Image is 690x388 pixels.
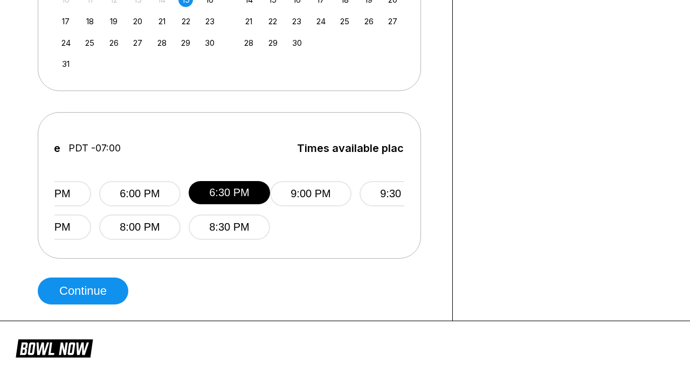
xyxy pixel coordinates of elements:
[107,36,121,50] div: Choose Tuesday, August 26th, 2025
[59,36,73,50] div: Choose Sunday, August 24th, 2025
[178,36,193,50] div: Choose Friday, August 29th, 2025
[178,14,193,29] div: Choose Friday, August 22nd, 2025
[99,214,181,240] button: 8:00 PM
[82,36,97,50] div: Choose Monday, August 25th, 2025
[59,57,73,71] div: Choose Sunday, August 31st, 2025
[155,14,169,29] div: Choose Thursday, August 21st, 2025
[289,14,304,29] div: Choose Tuesday, September 23rd, 2025
[155,36,169,50] div: Choose Thursday, August 28th, 2025
[266,36,280,50] div: Choose Monday, September 29th, 2025
[203,36,217,50] div: Choose Saturday, August 30th, 2025
[38,278,128,304] button: Continue
[107,14,121,29] div: Choose Tuesday, August 19th, 2025
[385,14,400,29] div: Choose Saturday, September 27th, 2025
[68,142,121,154] span: PDT -07:00
[82,14,97,29] div: Choose Monday, August 18th, 2025
[266,14,280,29] div: Choose Monday, September 22nd, 2025
[362,14,376,29] div: Choose Friday, September 26th, 2025
[189,181,270,204] button: 6:30 PM
[241,14,256,29] div: Choose Sunday, September 21st, 2025
[130,36,145,50] div: Choose Wednesday, August 27th, 2025
[59,14,73,29] div: Choose Sunday, August 17th, 2025
[337,14,352,29] div: Choose Thursday, September 25th, 2025
[241,36,256,50] div: Choose Sunday, September 28th, 2025
[314,14,328,29] div: Choose Wednesday, September 24th, 2025
[130,14,145,29] div: Choose Wednesday, August 20th, 2025
[189,214,270,240] button: 8:30 PM
[99,181,181,206] button: 6:00 PM
[270,181,351,206] button: 9:00 PM
[289,36,304,50] div: Choose Tuesday, September 30th, 2025
[297,142,410,154] span: Times available place
[360,181,441,206] button: 9:30 PM
[203,14,217,29] div: Choose Saturday, August 23rd, 2025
